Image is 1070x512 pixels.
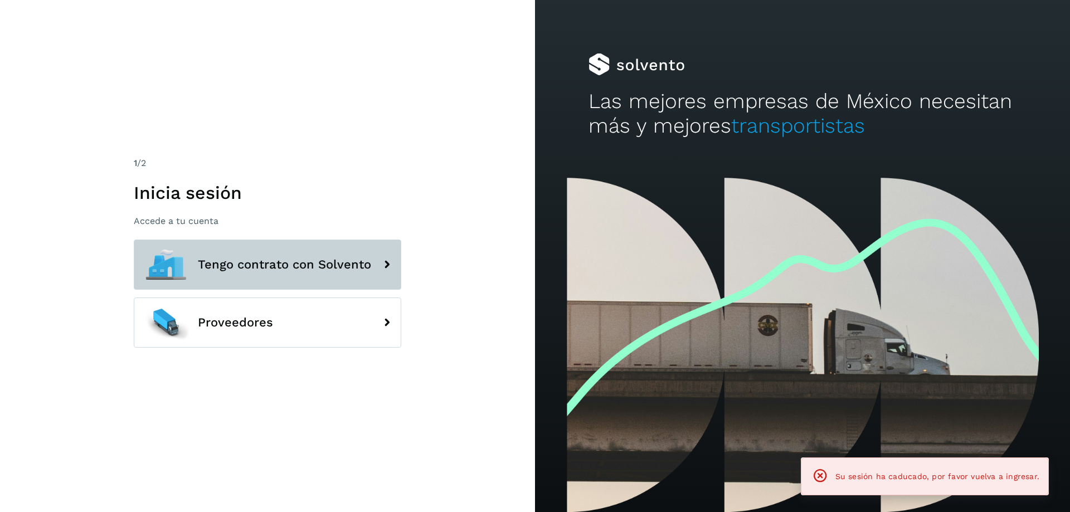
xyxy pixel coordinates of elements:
[731,114,865,138] span: transportistas
[198,316,273,329] span: Proveedores
[134,157,401,170] div: /2
[134,216,401,226] p: Accede a tu cuenta
[588,89,1016,139] h2: Las mejores empresas de México necesitan más y mejores
[134,182,401,203] h1: Inicia sesión
[198,258,371,271] span: Tengo contrato con Solvento
[134,298,401,348] button: Proveedores
[835,472,1039,481] span: Su sesión ha caducado, por favor vuelva a ingresar.
[134,240,401,290] button: Tengo contrato con Solvento
[134,158,137,168] span: 1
